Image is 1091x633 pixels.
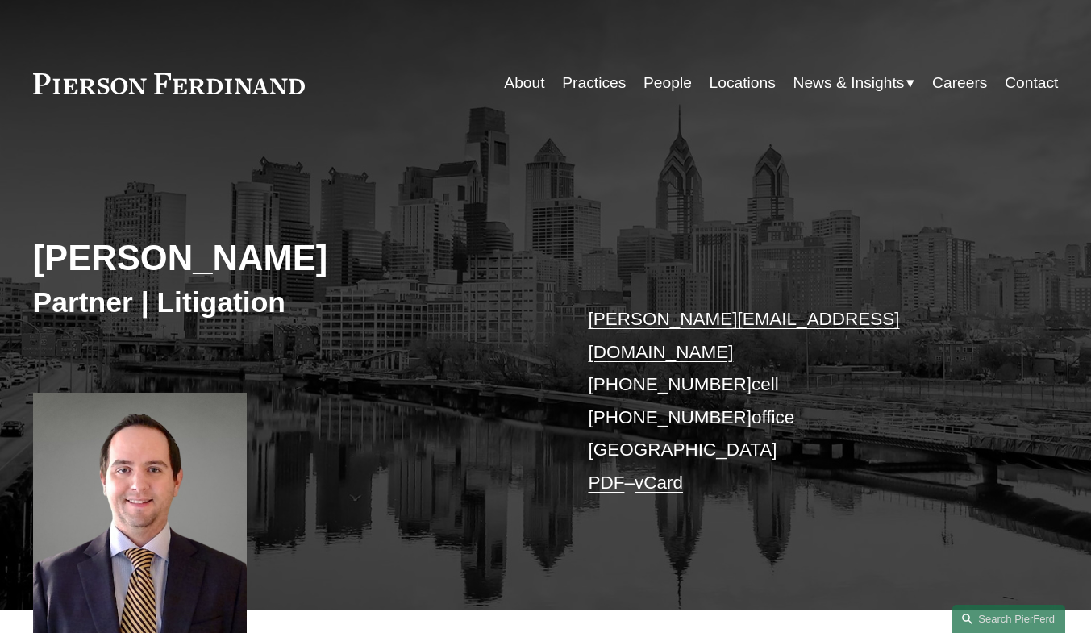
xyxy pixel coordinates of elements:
[952,605,1065,633] a: Search this site
[588,407,751,427] a: [PHONE_NUMBER]
[562,68,626,98] a: Practices
[33,285,546,321] h3: Partner | Litigation
[588,374,751,394] a: [PHONE_NUMBER]
[710,68,776,98] a: Locations
[793,68,915,98] a: folder dropdown
[643,68,692,98] a: People
[33,237,546,280] h2: [PERSON_NAME]
[1005,68,1058,98] a: Contact
[588,303,1015,499] p: cell office [GEOGRAPHIC_DATA] –
[588,309,899,361] a: [PERSON_NAME][EMAIL_ADDRESS][DOMAIN_NAME]
[504,68,544,98] a: About
[588,473,624,493] a: PDF
[635,473,683,493] a: vCard
[793,69,905,98] span: News & Insights
[932,68,987,98] a: Careers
